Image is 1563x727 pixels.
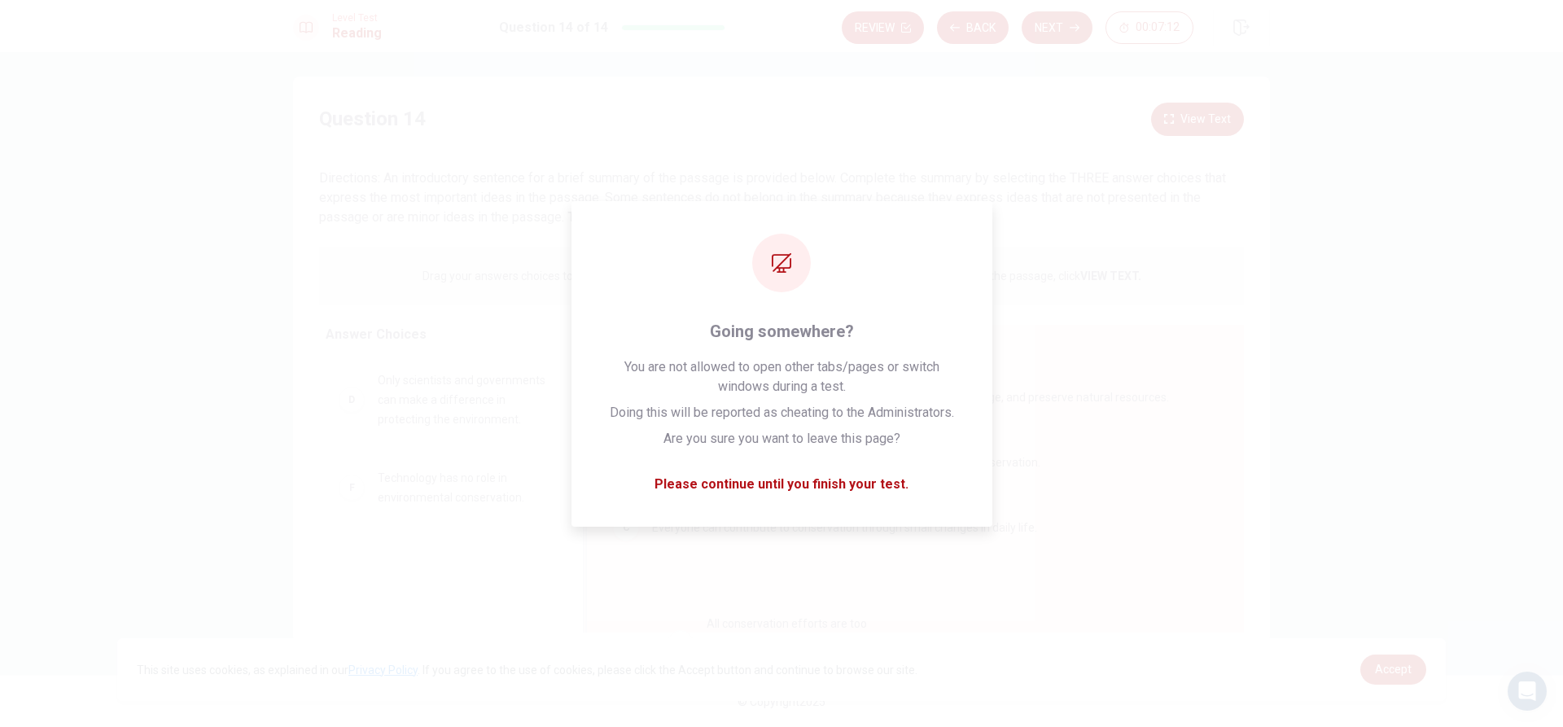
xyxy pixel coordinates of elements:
[1022,11,1092,44] button: Next
[738,695,825,708] span: © Copyright 2025
[564,209,760,225] strong: This question is worth 2 points.
[1136,21,1180,34] span: 00:07:12
[319,170,1226,225] span: Directions: An introductory sentence for a brief summary of the passage is provided below. Comple...
[1080,269,1141,282] strong: VIEW TEXT.
[842,11,924,44] button: Review
[1151,103,1244,136] button: View Text
[1375,663,1412,676] span: Accept
[348,663,418,677] a: Privacy Policy
[137,663,917,677] span: This site uses cookies, as explained in our . If you agree to the use of cookies, please click th...
[332,12,382,24] span: Level Test
[600,343,983,354] span: Environmental conservation is crucial for protecting our planet and its resources.
[422,269,1141,282] p: Drag your answers choices to the spaces where they belong. To remove an answer choice, click on i...
[1105,11,1193,44] button: 00:07:12
[332,24,382,43] h1: Reading
[1360,655,1426,685] a: dismiss cookie message
[937,11,1009,44] button: Back
[326,326,427,342] span: Answer Choices
[319,106,426,132] h4: Question 14
[117,638,1446,701] div: cookieconsent
[499,18,608,37] h1: Question 14 of 14
[1508,672,1547,711] div: Open Intercom Messenger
